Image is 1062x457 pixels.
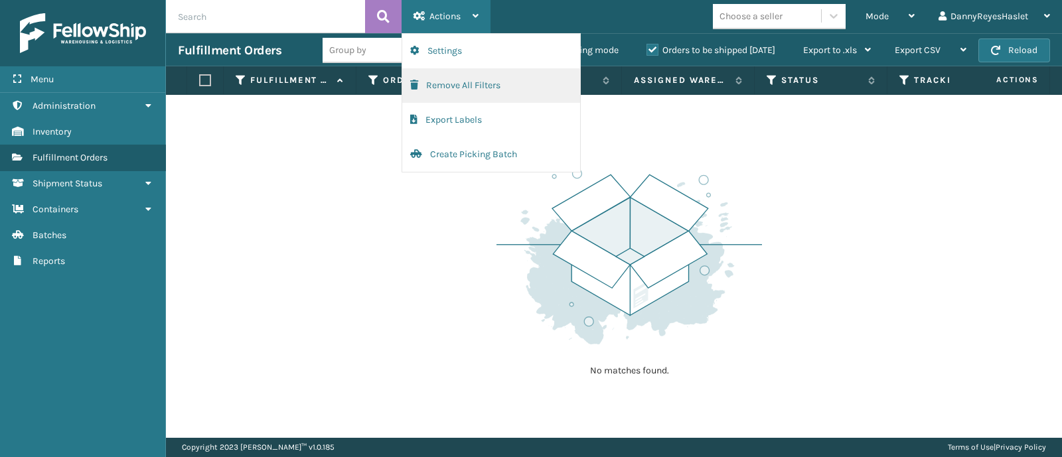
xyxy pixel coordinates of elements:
span: Containers [33,204,78,215]
p: Copyright 2023 [PERSON_NAME]™ v 1.0.185 [182,437,335,457]
span: Actions [954,69,1047,91]
span: Export CSV [895,44,941,56]
div: Choose a seller [720,9,783,23]
label: Tracking Number [914,74,994,86]
label: Orders to be shipped [DATE] [646,44,775,56]
div: | [948,437,1046,457]
label: Order Number [383,74,463,86]
span: Actions [429,11,461,22]
label: Status [781,74,862,86]
button: Export Labels [402,103,580,137]
div: Group by [329,43,366,57]
span: Export to .xls [803,44,857,56]
a: Terms of Use [948,442,994,452]
span: Reports [33,255,65,267]
img: logo [20,13,146,53]
button: Create Picking Batch [402,137,580,172]
button: Remove All Filters [402,68,580,103]
span: Mode [866,11,889,22]
a: Privacy Policy [996,442,1046,452]
span: Inventory [33,126,72,137]
label: Assigned Warehouse [634,74,729,86]
span: Shipment Status [33,178,102,189]
button: Settings [402,34,580,68]
button: Reload [978,38,1050,62]
h3: Fulfillment Orders [178,42,281,58]
span: Batches [33,229,66,241]
span: Menu [31,74,54,85]
label: Fulfillment Order Id [250,74,331,86]
span: Administration [33,100,96,111]
span: Fulfillment Orders [33,152,108,163]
